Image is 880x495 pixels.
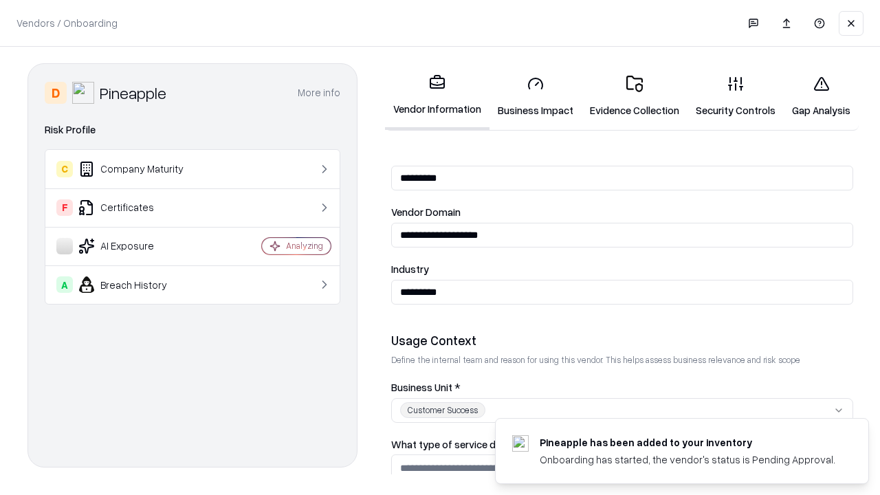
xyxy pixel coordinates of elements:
[391,439,853,450] label: What type of service does the vendor provide? *
[16,16,118,30] p: Vendors / Onboarding
[72,82,94,104] img: Pineapple
[784,65,859,129] a: Gap Analysis
[56,161,221,177] div: Company Maturity
[100,82,166,104] div: Pineapple
[56,199,221,216] div: Certificates
[540,452,835,467] div: Onboarding has started, the vendor's status is Pending Approval.
[45,122,340,138] div: Risk Profile
[56,199,73,216] div: F
[298,80,340,105] button: More info
[391,398,853,423] button: Customer Success
[540,435,835,450] div: Pineapple has been added to your inventory
[512,435,529,452] img: pineappleenergy.com
[45,82,67,104] div: D
[391,264,853,274] label: Industry
[56,238,221,254] div: AI Exposure
[391,332,853,349] div: Usage Context
[687,65,784,129] a: Security Controls
[489,65,582,129] a: Business Impact
[582,65,687,129] a: Evidence Collection
[400,402,485,418] div: Customer Success
[385,63,489,130] a: Vendor Information
[56,276,73,293] div: A
[56,276,221,293] div: Breach History
[56,161,73,177] div: C
[391,354,853,366] p: Define the internal team and reason for using this vendor. This helps assess business relevance a...
[391,207,853,217] label: Vendor Domain
[391,382,853,393] label: Business Unit *
[286,240,323,252] div: Analyzing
